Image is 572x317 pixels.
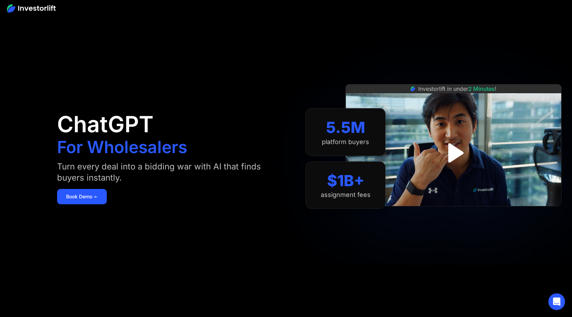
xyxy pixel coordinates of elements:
div: Turn every deal into a bidding war with AI that finds buyers instantly. [57,161,267,183]
div: platform buyers [322,138,369,146]
div: $1B+ [327,172,364,190]
div: assignment fees [321,191,371,199]
div: Open Intercom Messenger [548,293,565,310]
div: Investorlift in under ! [418,85,496,93]
a: Book Demo ➢ [57,189,107,204]
div: 5.5M [326,118,365,137]
h1: For Wholesalers [57,139,187,156]
span: 2 Minutes [468,85,495,92]
a: open lightbox [438,137,469,168]
h1: ChatGPT [57,113,153,135]
iframe: Customer reviews powered by Trustpilot [402,210,506,218]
